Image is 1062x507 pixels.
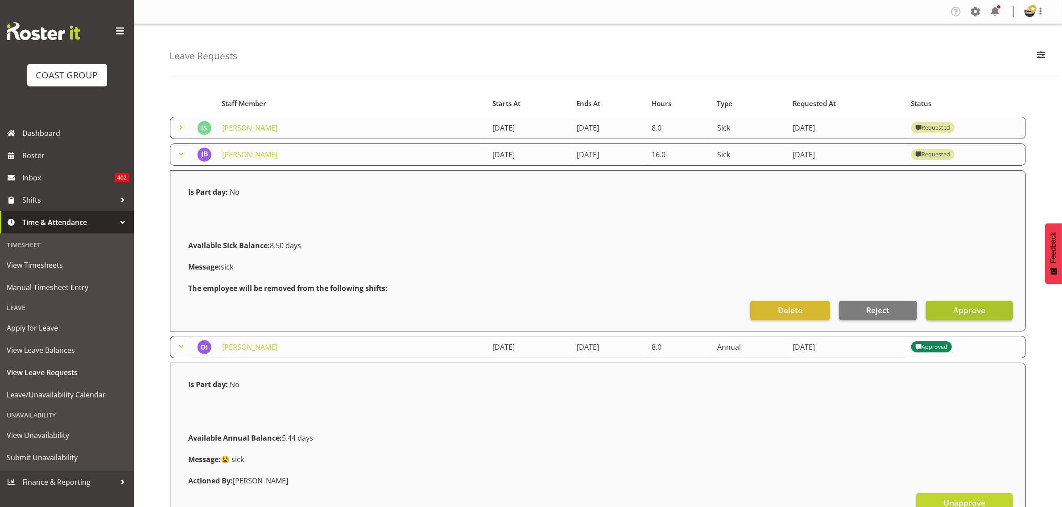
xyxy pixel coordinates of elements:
span: Roster [22,149,129,162]
span: View Leave Requests [7,366,127,379]
span: No [230,187,240,197]
td: Sick [712,117,787,139]
span: View Unavailability [7,429,127,442]
a: [PERSON_NAME] [222,123,277,133]
span: View Timesheets [7,258,127,272]
a: View Leave Balances [2,339,132,361]
h4: Leave Requests [169,51,237,61]
span: Apply for Leave [7,321,127,335]
span: No [230,380,240,389]
span: 402 [115,173,129,182]
strong: Available Sick Balance: [188,241,270,250]
td: [DATE] [571,336,647,358]
span: Approve [953,304,985,316]
strong: Available Annual Balance: [188,433,282,443]
span: Dashboard [22,127,129,140]
span: Feedback [1050,232,1058,263]
img: oliver-denforddc9b330c7edf492af7a6959a6be0e48b.png [1025,6,1035,17]
div: [PERSON_NAME] [183,470,1013,491]
strong: Message: [188,262,221,272]
td: [DATE] [787,336,905,358]
td: [DATE] [571,117,647,139]
span: Starts At [492,98,521,109]
span: Leave/Unavailability Calendar [7,388,127,401]
div: COAST GROUP [36,69,98,82]
a: View Unavailability [2,424,132,446]
strong: Is Part day: [188,187,228,197]
strong: Is Part day: [188,380,228,389]
td: [DATE] [787,143,905,166]
a: Leave/Unavailability Calendar [2,384,132,406]
button: Reject [839,301,917,320]
span: Requested At [793,98,836,109]
td: 16.0 [646,143,712,166]
td: Annual [712,336,787,358]
span: Shifts [22,193,116,207]
span: Time & Attendance [22,216,116,229]
div: 5.44 days [183,427,1013,449]
a: [PERSON_NAME] [222,150,277,159]
span: Delete [778,304,802,316]
span: Hours [652,98,671,109]
div: Timesheet [2,236,132,254]
div: Unavailability [2,406,132,424]
a: Manual Timesheet Entry [2,276,132,298]
a: View Timesheets [2,254,132,276]
span: Reject [866,304,889,316]
td: [DATE] [571,143,647,166]
strong: Message: [188,454,221,464]
button: Filter Employees [1032,46,1050,66]
button: Feedback - Show survey [1045,223,1062,284]
img: oliver-ivisoni1095.jpg [197,340,211,354]
div: 😫 sick [183,449,1013,470]
span: View Leave Balances [7,343,127,357]
div: Requested [915,149,950,160]
td: [DATE] [487,143,571,166]
span: Status [911,98,931,109]
div: Approved [915,342,947,352]
td: 8.0 [646,336,712,358]
button: Approve [926,301,1013,320]
span: Ends At [576,98,600,109]
td: 8.0 [646,117,712,139]
span: Inbox [22,171,115,184]
button: Delete [750,301,830,320]
td: [DATE] [487,336,571,358]
span: Finance & Reporting [22,475,116,489]
td: [DATE] [787,117,905,139]
strong: The employee will be removed from the following shifts: [188,283,388,293]
img: ian-simpson3988.jpg [197,121,211,135]
strong: Actioned By: [188,476,233,486]
a: Apply for Leave [2,317,132,339]
td: [DATE] [487,117,571,139]
a: Submit Unavailability [2,446,132,469]
span: Manual Timesheet Entry [7,281,127,294]
a: View Leave Requests [2,361,132,384]
a: [PERSON_NAME] [222,342,277,352]
div: 8.50 days [183,235,1013,256]
img: Rosterit website logo [7,22,80,40]
img: jarrod-bullock1157.jpg [197,147,211,162]
span: Staff Member [222,98,266,109]
span: Type [717,98,733,109]
div: sick [183,256,1013,278]
div: Requested [915,123,950,133]
td: Sick [712,143,787,166]
span: Submit Unavailability [7,451,127,464]
div: Leave [2,298,132,317]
